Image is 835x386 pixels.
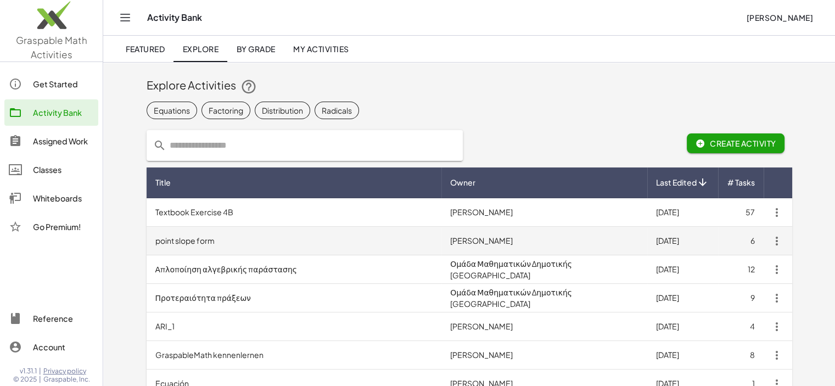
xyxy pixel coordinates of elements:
div: Go Premium! [33,220,94,233]
td: Textbook Exercise 4B [147,198,442,227]
div: Get Started [33,77,94,91]
td: [DATE] [647,312,718,341]
div: Explore Activities [147,77,792,95]
td: point slope form [147,227,442,255]
span: | [39,367,41,376]
span: Title [155,177,171,188]
td: [DATE] [647,341,718,370]
td: ARI_1 [147,312,442,341]
td: 6 [718,227,764,255]
a: Whiteboards [4,185,98,211]
span: © 2025 [13,375,37,384]
span: Owner [450,177,475,188]
a: Reference [4,305,98,332]
span: Graspable Math Activities [16,34,87,60]
td: [DATE] [647,284,718,312]
button: [PERSON_NAME] [737,8,822,27]
td: [PERSON_NAME] [441,312,647,341]
span: My Activities [293,44,349,54]
div: Whiteboards [33,192,94,205]
td: [PERSON_NAME] [441,198,647,227]
button: Toggle navigation [116,9,134,26]
td: 9 [718,284,764,312]
a: Assigned Work [4,128,98,154]
a: Get Started [4,71,98,97]
button: Create Activity [687,133,785,153]
i: prepended action [153,139,166,152]
a: Privacy policy [43,367,90,376]
td: 12 [718,255,764,284]
a: Account [4,334,98,360]
td: [DATE] [647,227,718,255]
div: Distribution [262,104,303,116]
span: # Tasks [727,177,755,188]
div: Radicals [322,104,352,116]
td: 4 [718,312,764,341]
td: Ομάδα Μαθηματικών Δημοτικής [GEOGRAPHIC_DATA] [441,255,647,284]
a: Activity Bank [4,99,98,126]
span: v1.31.1 [20,367,37,376]
span: Featured [125,44,165,54]
div: Factoring [209,104,243,116]
span: Graspable, Inc. [43,375,90,384]
span: [PERSON_NAME] [746,13,813,23]
td: [PERSON_NAME] [441,227,647,255]
a: Classes [4,156,98,183]
td: Απλοποίηση αλγεβρικής παράστασης [147,255,442,284]
td: [DATE] [647,198,718,227]
div: Assigned Work [33,135,94,148]
td: Ομάδα Μαθηματικών Δημοτικής [GEOGRAPHIC_DATA] [441,284,647,312]
td: Προτεραιότητα πράξεων [147,284,442,312]
div: Account [33,340,94,354]
td: [PERSON_NAME] [441,341,647,370]
div: Classes [33,163,94,176]
span: By Grade [236,44,275,54]
td: [DATE] [647,255,718,284]
td: 57 [718,198,764,227]
td: 8 [718,341,764,370]
td: GraspableMath kennenlernen [147,341,442,370]
div: Reference [33,312,94,325]
span: | [39,375,41,384]
div: Equations [154,104,190,116]
span: Create Activity [696,138,776,148]
span: Explore [182,44,218,54]
span: Last Edited [656,177,697,188]
div: Activity Bank [33,106,94,119]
